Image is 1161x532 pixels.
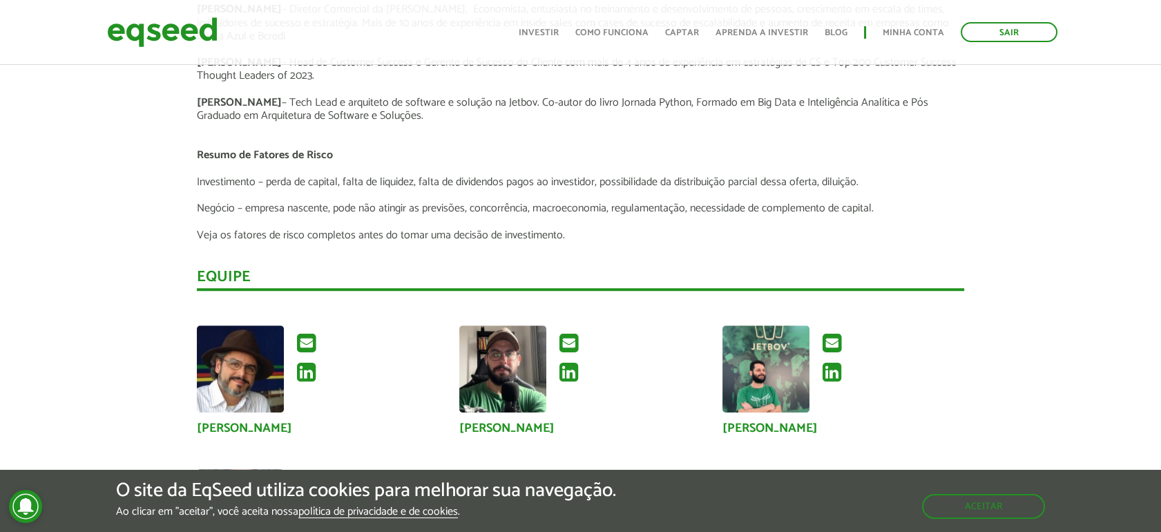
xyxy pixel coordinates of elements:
img: Foto de Daniel Carlos Gonçalves [459,325,546,412]
a: Ver perfil do usuário. [197,325,284,412]
p: – Head de Customer Success e Gerente de Sucesso do Cliente com mais de 4 anos de experiência em e... [197,56,964,82]
p: Investimento – perda de capital, falta de liquidez, falta de dividendos pagos ao investidor, poss... [197,175,964,189]
a: Investir [519,28,559,37]
img: Foto de Luis Fernando da Costa [722,325,809,412]
p: Ao clicar em "aceitar", você aceita nossa . [116,505,616,518]
span: [PERSON_NAME] [197,93,282,112]
div: Equipe [197,269,964,291]
p: Negócio – empresa nascente, pode não atingir as previsões, concorrência, macroeconomia, regulamen... [197,202,964,215]
p: Veja os fatores de risco completos antes do tomar uma decisão de investimento. [197,229,964,242]
h5: O site da EqSeed utiliza cookies para melhorar sua navegação. [116,480,616,502]
a: Blog [825,28,847,37]
a: [PERSON_NAME] [722,422,818,435]
a: Sair [961,22,1057,42]
a: Minha conta [883,28,944,37]
a: Captar [665,28,699,37]
a: Como funciona [575,28,649,37]
p: – Tech Lead e arquiteto de software e solução na Jetbov. Co-autor do livro Jornada Python, Formad... [197,96,964,122]
button: Aceitar [922,494,1045,519]
a: Aprenda a investir [716,28,808,37]
a: Ver perfil do usuário. [459,325,546,412]
img: EqSeed [107,14,218,50]
a: [PERSON_NAME] [459,422,555,435]
strong: Resumo de Fatores de Risco [197,146,333,164]
a: Ver perfil do usuário. [722,325,809,412]
a: política de privacidade e de cookies [298,506,458,518]
a: [PERSON_NAME] [197,422,292,435]
img: Foto de Xisto Alves de Souza Junior [197,325,284,412]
